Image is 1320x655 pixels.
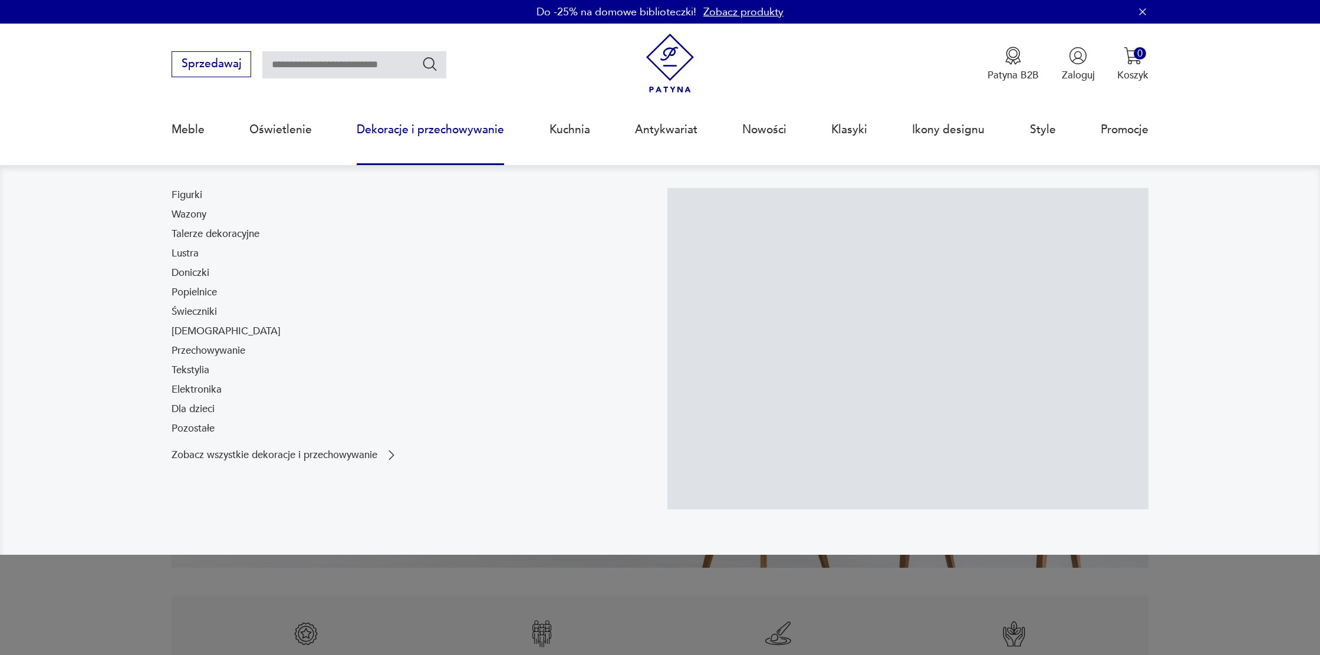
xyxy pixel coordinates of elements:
[172,422,215,436] a: Pozostałe
[831,103,867,157] a: Klasyki
[987,68,1039,82] p: Patyna B2B
[1062,68,1095,82] p: Zaloguj
[172,285,217,299] a: Popielnice
[1117,68,1148,82] p: Koszyk
[172,246,199,261] a: Lustra
[1117,47,1148,82] button: 0Koszyk
[172,188,202,202] a: Figurki
[640,34,700,93] img: Patyna - sklep z meblami i dekoracjami vintage
[912,103,985,157] a: Ikony designu
[357,103,504,157] a: Dekoracje i przechowywanie
[1124,47,1142,65] img: Ikona koszyka
[1069,47,1087,65] img: Ikonka użytkownika
[1101,103,1148,157] a: Promocje
[172,60,251,70] a: Sprzedawaj
[172,227,259,241] a: Talerze dekoracyjne
[249,103,312,157] a: Oświetlenie
[1030,103,1056,157] a: Style
[172,383,222,397] a: Elektronika
[172,448,399,462] a: Zobacz wszystkie dekoracje i przechowywanie
[172,450,377,460] p: Zobacz wszystkie dekoracje i przechowywanie
[635,103,697,157] a: Antykwariat
[172,363,209,377] a: Tekstylia
[536,5,696,19] p: Do -25% na domowe biblioteczki!
[172,208,206,222] a: Wazony
[1062,47,1095,82] button: Zaloguj
[172,324,281,338] a: [DEMOGRAPHIC_DATA]
[1134,47,1146,60] div: 0
[172,305,217,319] a: Świeczniki
[422,55,439,73] button: Szukaj
[742,103,786,157] a: Nowości
[172,103,205,157] a: Meble
[703,5,784,19] a: Zobacz produkty
[987,47,1039,82] button: Patyna B2B
[1004,47,1022,65] img: Ikona medalu
[172,344,245,358] a: Przechowywanie
[172,402,215,416] a: Dla dzieci
[172,266,209,280] a: Doniczki
[549,103,590,157] a: Kuchnia
[172,51,251,77] button: Sprzedawaj
[987,47,1039,82] a: Ikona medaluPatyna B2B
